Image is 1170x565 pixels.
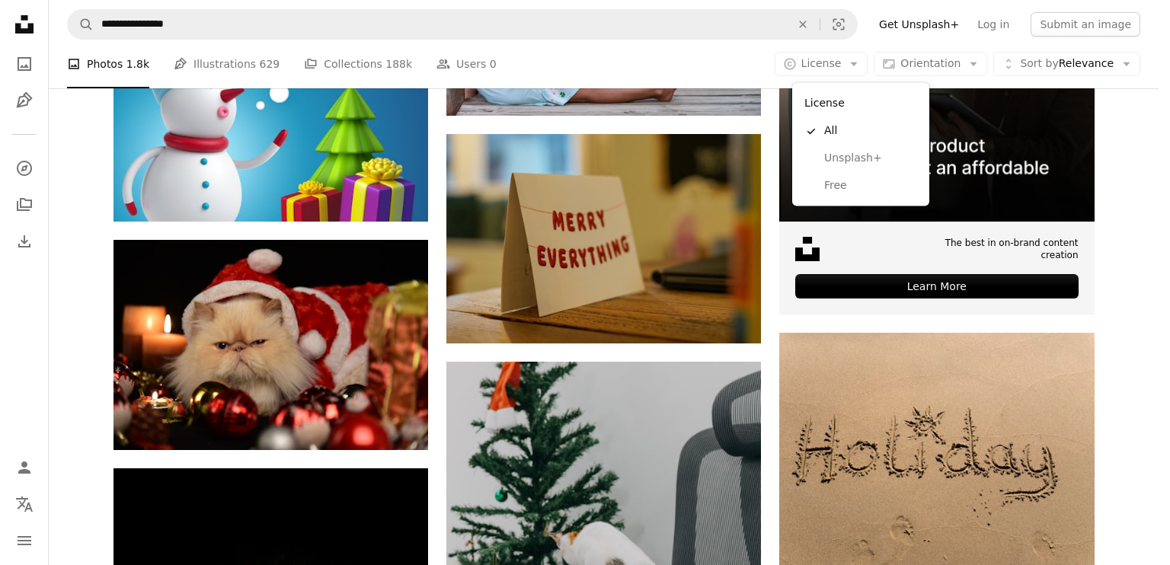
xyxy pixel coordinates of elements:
button: License [775,52,868,76]
div: License [798,88,923,117]
span: License [801,57,842,69]
span: Unsplash+ [824,151,917,166]
button: Orientation [874,52,987,76]
div: License [792,82,929,206]
span: Free [824,178,917,193]
span: All [824,123,917,139]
